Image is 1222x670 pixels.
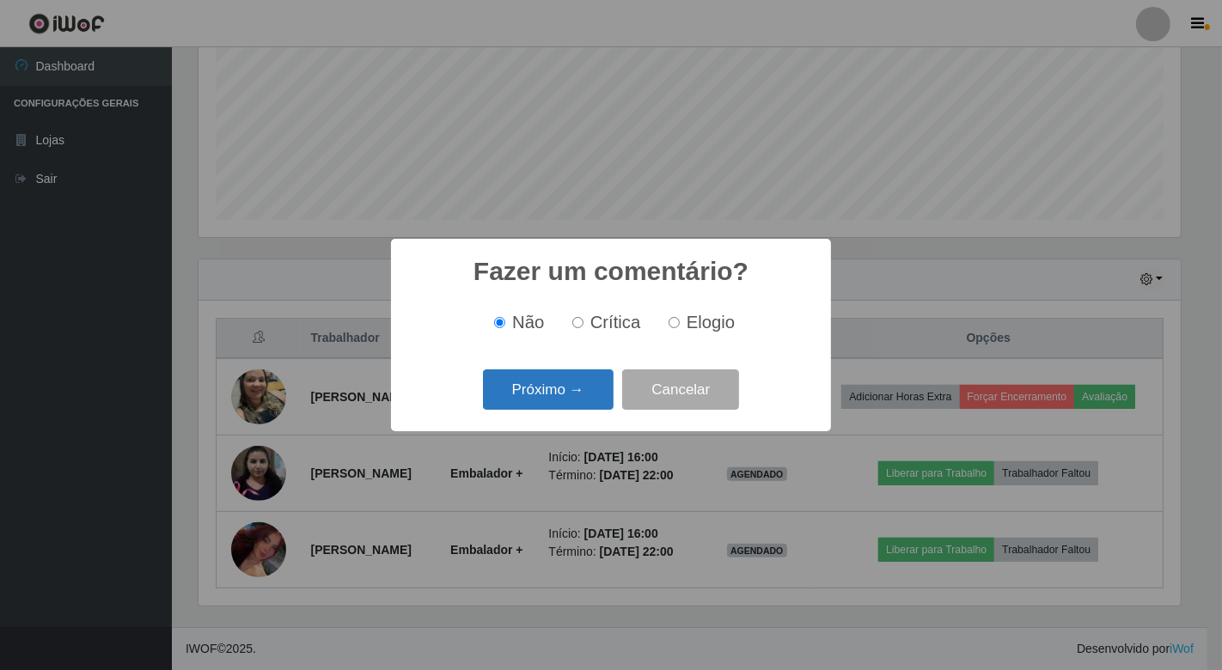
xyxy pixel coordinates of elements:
button: Próximo → [483,369,614,410]
input: Elogio [669,317,680,328]
span: Crítica [590,313,641,332]
span: Elogio [687,313,735,332]
h2: Fazer um comentário? [474,256,748,287]
input: Não [494,317,505,328]
input: Crítica [572,317,584,328]
span: Não [512,313,544,332]
button: Cancelar [622,369,739,410]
